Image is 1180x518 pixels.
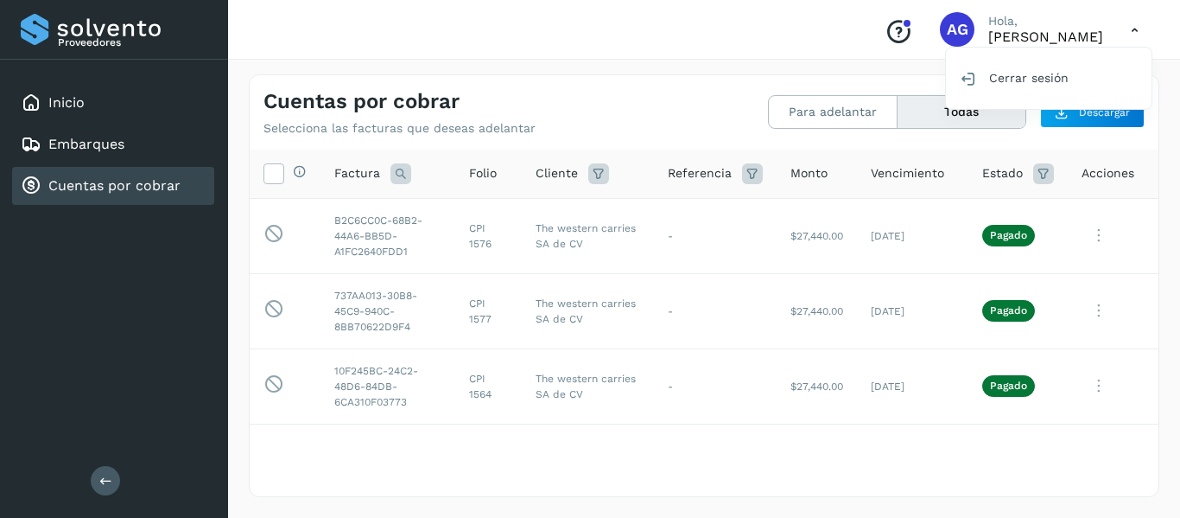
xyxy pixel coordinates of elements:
[58,36,207,48] p: Proveedores
[48,94,85,111] a: Inicio
[12,167,214,205] div: Cuentas por cobrar
[946,61,1151,94] div: Cerrar sesión
[48,136,124,152] a: Embarques
[12,125,214,163] div: Embarques
[12,84,214,122] div: Inicio
[48,177,181,194] a: Cuentas por cobrar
